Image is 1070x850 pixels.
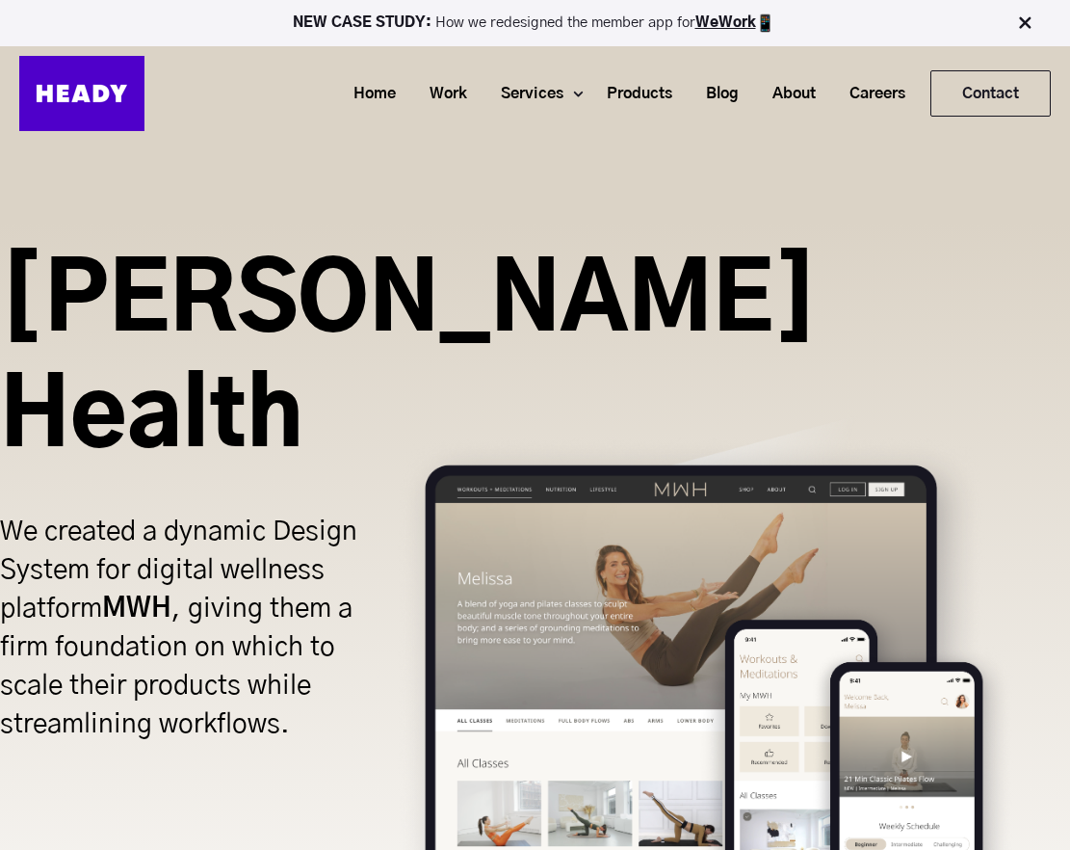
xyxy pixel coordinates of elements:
a: WeWork [695,15,756,30]
a: About [748,76,825,112]
a: Products [583,76,682,112]
a: Careers [825,76,915,112]
div: Navigation Menu [164,70,1051,117]
strong: NEW CASE STUDY: [293,15,435,30]
a: Home [329,76,405,112]
a: Contact [931,71,1050,116]
strong: MWH [102,596,171,623]
img: Close Bar [1015,13,1034,33]
img: Heady_Logo_Web-01 (1) [19,56,144,131]
img: app emoji [756,13,775,33]
a: Blog [682,76,748,112]
a: Work [405,76,477,112]
a: Services [477,76,573,112]
p: How we redesigned the member app for [9,13,1061,33]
